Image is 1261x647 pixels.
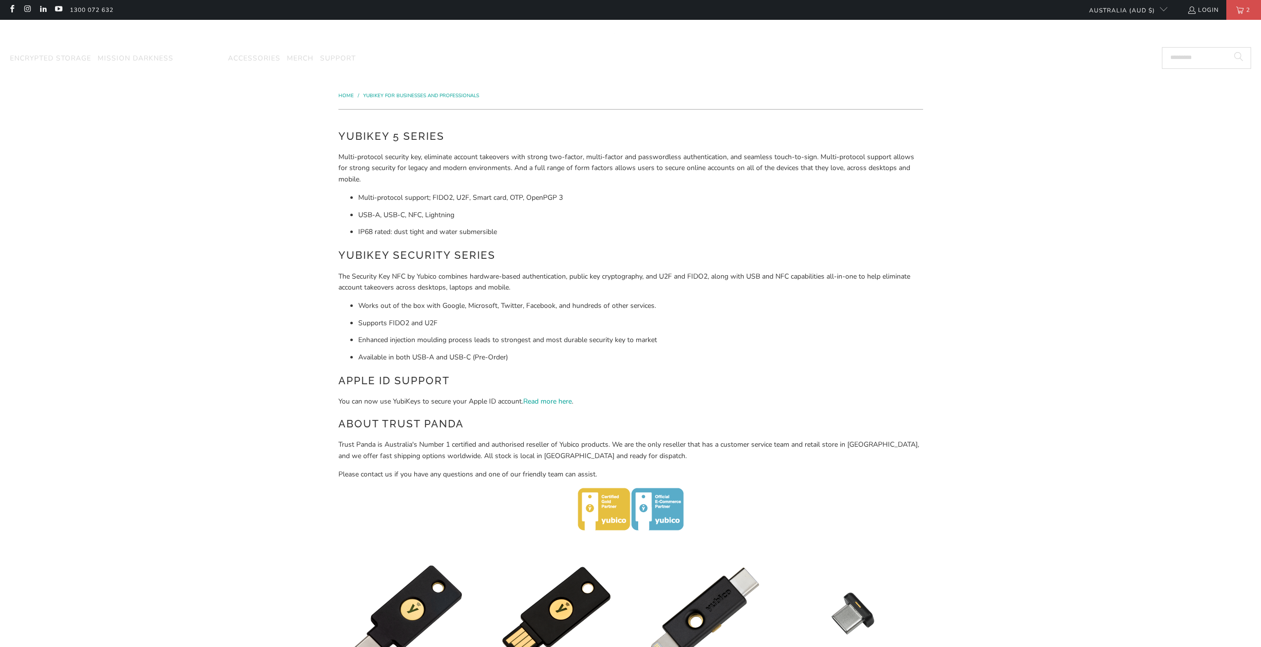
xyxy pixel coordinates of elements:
[98,47,173,70] a: Mission Darkness
[358,192,923,203] li: Multi-protocol support; FIDO2, U2F, Smart card, OTP, OpenPGP 3
[338,92,355,99] a: Home
[1226,47,1251,69] button: Search
[228,54,280,63] span: Accessories
[358,300,923,311] li: Works out of the box with Google, Microsoft, Twitter, Facebook, and hundreds of other services.
[358,318,923,329] li: Supports FIDO2 and U2F
[70,4,113,15] a: 1300 072 632
[180,47,221,70] summary: YubiKey
[338,373,923,389] h2: Apple ID Support
[338,439,923,462] p: Trust Panda is Australia's Number 1 certified and authorised reseller of Yubico products. We are ...
[54,6,62,14] a: Trust Panda Australia on YouTube
[320,47,356,70] a: Support
[358,210,923,221] li: USB-A, USB-C, NFC, Lightning
[180,54,211,63] span: YubiKey
[363,92,479,99] a: YubiKey for Businesses and Professionals
[358,335,923,346] li: Enhanced injection moulding process leads to strongest and most durable security key to market
[580,25,681,45] img: Trust Panda Australia
[1187,4,1219,15] a: Login
[228,47,280,70] a: Accessories
[39,6,47,14] a: Trust Panda Australia on LinkedIn
[1162,47,1251,69] input: Search...
[7,6,16,14] a: Trust Panda Australia on Facebook
[287,54,314,63] span: Merch
[338,416,923,432] h2: About Trust Panda
[98,54,173,63] span: Mission Darkness
[320,54,356,63] span: Support
[10,47,91,70] a: Encrypted Storage
[338,128,923,144] h2: YubiKey 5 Series
[523,397,572,406] a: Read more here
[338,247,923,263] h2: YubiKey Security Series
[338,152,923,185] p: Multi-protocol security key, eliminate account takeovers with strong two-factor, multi-factor and...
[338,92,354,99] span: Home
[338,271,923,294] p: The Security Key NFC by Yubico combines hardware-based authentication, public key cryptography, a...
[23,6,31,14] a: Trust Panda Australia on Instagram
[358,227,923,237] li: IP68 rated: dust tight and water submersible
[10,47,356,70] nav: Translation missing: en.navigation.header.main_nav
[358,92,359,99] span: /
[10,54,91,63] span: Encrypted Storage
[338,469,923,480] p: Please contact us if you have any questions and one of our friendly team can assist.
[358,352,923,363] li: Available in both USB-A and USB-C (Pre-Order)
[338,396,923,407] p: You can now use YubiKeys to secure your Apple ID account. .
[287,47,314,70] a: Merch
